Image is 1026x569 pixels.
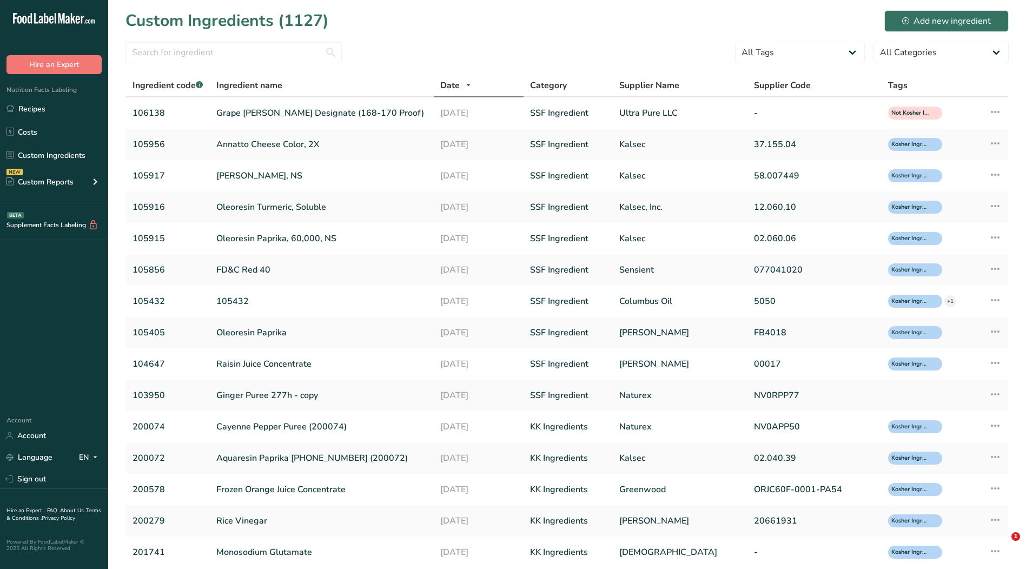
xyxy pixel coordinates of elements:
[440,389,517,402] a: [DATE]
[754,295,875,308] a: 5050
[754,389,875,402] a: NV0RPP77
[891,203,929,212] span: Kosher Ingredient
[530,389,607,402] a: SSF Ingredient
[60,507,86,514] a: About Us .
[216,546,427,559] a: Monosodium Glutamate
[7,212,24,219] div: BETA
[133,483,203,496] a: 200578
[216,295,427,308] a: 105432
[1011,532,1020,541] span: 1
[133,295,203,308] a: 105432
[42,514,75,522] a: Privacy Policy
[530,483,607,496] a: KK Ingredients
[754,138,875,151] a: 37.155.04
[133,107,203,120] a: 106138
[133,358,203,370] a: 104647
[6,55,102,74] button: Hire an Expert
[530,420,607,433] a: KK Ingredients
[216,326,427,339] a: Oleoresin Paprika
[530,138,607,151] a: SSF Ingredient
[891,360,929,369] span: Kosher Ingredient
[891,517,929,526] span: Kosher Ingredient
[133,326,203,339] a: 105405
[619,169,740,182] a: Kalsec
[530,514,607,527] a: KK Ingredients
[989,532,1015,558] iframe: Intercom live chat
[891,328,929,338] span: Kosher Ingredient
[891,234,929,243] span: Kosher Ingredient
[133,420,203,433] a: 200074
[530,358,607,370] a: SSF Ingredient
[619,358,740,370] a: [PERSON_NAME]
[440,358,517,370] a: [DATE]
[891,422,929,432] span: Kosher Ingredient
[440,295,517,308] a: [DATE]
[216,514,427,527] a: Rice Vinegar
[530,169,607,182] a: SSF Ingredient
[133,138,203,151] a: 105956
[619,201,740,214] a: Kalsec, Inc.
[619,138,740,151] a: Kalsec
[619,263,740,276] a: Sensient
[754,107,875,120] a: -
[216,169,427,182] a: [PERSON_NAME], NS
[619,295,740,308] a: Columbus Oil
[133,389,203,402] a: 103950
[440,546,517,559] a: [DATE]
[133,546,203,559] a: 201741
[440,326,517,339] a: [DATE]
[440,420,517,433] a: [DATE]
[619,420,740,433] a: Naturex
[133,452,203,465] a: 200072
[440,107,517,120] a: [DATE]
[440,452,517,465] a: [DATE]
[530,452,607,465] a: KK Ingredients
[133,201,203,214] a: 105916
[891,297,929,306] span: Kosher Ingredient
[47,507,60,514] a: FAQ .
[216,138,427,151] a: Annatto Cheese Color, 2X
[133,514,203,527] a: 200279
[891,171,929,181] span: Kosher Ingredient
[216,263,427,276] a: FD&C Red 40
[754,263,875,276] a: 077041020
[754,452,875,465] a: 02.040.39
[944,295,956,307] div: +1
[133,169,203,182] a: 105917
[216,79,282,92] span: Ingredient name
[619,452,740,465] a: Kalsec
[216,483,427,496] a: Frozen Orange Juice Concentrate
[754,169,875,182] a: 58.007449
[891,548,929,557] span: Kosher Ingredient
[754,79,811,92] span: Supplier Code
[530,107,607,120] a: SSF Ingredient
[530,263,607,276] a: SSF Ingredient
[440,201,517,214] a: [DATE]
[440,79,460,92] span: Date
[619,326,740,339] a: [PERSON_NAME]
[440,169,517,182] a: [DATE]
[133,263,203,276] a: 105856
[440,138,517,151] a: [DATE]
[6,507,45,514] a: Hire an Expert .
[216,107,427,120] a: Grape [PERSON_NAME] Designate (168-170 Proof)
[530,546,607,559] a: KK Ingredients
[902,15,991,28] div: Add new ingredient
[125,42,342,63] input: Search for ingredient
[891,266,929,275] span: Kosher Ingredient
[754,514,875,527] a: 20661931
[216,389,427,402] a: Ginger Puree 277h - copy
[440,263,517,276] a: [DATE]
[754,358,875,370] a: 00017
[440,483,517,496] a: [DATE]
[530,201,607,214] a: SSF Ingredient
[6,448,52,467] a: Language
[619,389,740,402] a: Naturex
[133,232,203,245] a: 105915
[440,232,517,245] a: [DATE]
[619,79,679,92] span: Supplier Name
[530,326,607,339] a: SSF Ingredient
[6,539,102,552] div: Powered By FoodLabelMaker © 2025 All Rights Reserved
[216,452,427,465] a: Aquaresin Paprika [PHONE_NUMBER] (200072)
[619,107,740,120] a: Ultra Pure LLC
